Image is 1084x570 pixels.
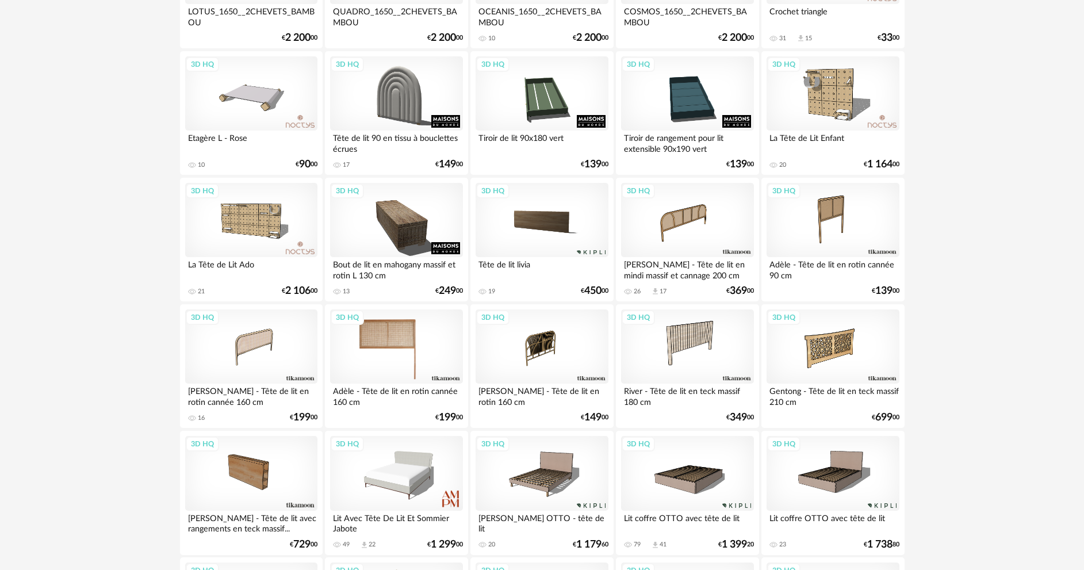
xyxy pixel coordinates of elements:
span: 1 164 [867,160,893,169]
a: 3D HQ Adèle - Tête de lit en rotin cannée 90 cm €13900 [761,178,904,302]
div: 3D HQ [476,57,510,72]
div: [PERSON_NAME] - Tête de lit en rotin 160 cm [476,384,608,407]
div: 10 [488,35,495,43]
div: 3D HQ [622,310,655,325]
span: Download icon [796,34,805,43]
a: 3D HQ La Tête de Lit Enfant 20 €1 16400 [761,51,904,175]
div: € 20 [718,541,754,549]
div: Crochet triangle [767,4,899,27]
span: 450 [584,287,602,295]
div: 15 [805,35,812,43]
div: 3D HQ [622,183,655,198]
span: 729 [293,541,311,549]
div: 22 [369,541,376,549]
a: 3D HQ Lit coffre OTTO avec tête de lit 79 Download icon 41 €1 39920 [616,431,759,555]
div: 26 [634,288,641,296]
span: 139 [875,287,893,295]
a: 3D HQ Tête de lit livia 19 €45000 [470,178,613,302]
span: 349 [730,414,747,422]
a: 3D HQ Lit Avec Tête De Lit Et Sommier Jabote 49 Download icon 22 €1 29900 [325,431,468,555]
div: € 00 [878,34,899,42]
span: 1 399 [722,541,747,549]
div: QUADRO_1650__2CHEVETS_BAMBOU [330,4,462,27]
a: 3D HQ [PERSON_NAME] - Tête de lit en rotin 160 cm €14900 [470,304,613,429]
div: 31 [779,35,786,43]
div: € 00 [581,287,608,295]
a: 3D HQ [PERSON_NAME] OTTO - tête de lit 20 €1 17960 [470,431,613,555]
span: 2 200 [431,34,456,42]
div: 3D HQ [476,183,510,198]
div: € 00 [427,541,463,549]
a: 3D HQ [PERSON_NAME] - Tête de lit en mindi massif et cannage 200 cm 26 Download icon 17 €36900 [616,178,759,302]
div: € 00 [864,160,899,169]
div: Tête de lit livia [476,257,608,280]
div: 3D HQ [622,57,655,72]
div: € 00 [290,414,317,422]
div: 17 [343,161,350,169]
div: 10 [198,161,205,169]
div: 3D HQ [767,57,800,72]
div: € 80 [864,541,899,549]
div: Bout de lit en mahogany massif et rotin L 130 cm [330,257,462,280]
div: € 00 [726,287,754,295]
span: 149 [439,160,456,169]
a: 3D HQ Gentong - Tête de lit en teck massif 210 cm €69900 [761,304,904,429]
div: 17 [660,288,667,296]
div: 3D HQ [331,310,364,325]
div: LOTUS_1650__2CHEVETS_BAMBOU [185,4,317,27]
div: 49 [343,541,350,549]
div: 79 [634,541,641,549]
div: [PERSON_NAME] - Tête de lit en rotin cannée 160 cm [185,384,317,407]
span: 1 299 [431,541,456,549]
span: 139 [584,160,602,169]
span: 199 [293,414,311,422]
div: COSMOS_1650__2CHEVETS_BAMBOU [621,4,753,27]
div: 19 [488,288,495,296]
div: € 00 [435,287,463,295]
div: € 00 [435,414,463,422]
div: € 00 [282,34,317,42]
span: 1 738 [867,541,893,549]
div: 3D HQ [186,310,219,325]
a: 3D HQ Etagère L - Rose 10 €9000 [180,51,323,175]
span: 199 [439,414,456,422]
span: Download icon [360,541,369,549]
div: 3D HQ [622,437,655,452]
div: 21 [198,288,205,296]
span: Download icon [651,541,660,549]
div: 3D HQ [767,437,800,452]
div: 20 [488,541,495,549]
div: Adèle - Tête de lit en rotin cannée 160 cm [330,384,462,407]
span: 139 [730,160,747,169]
div: 41 [660,541,667,549]
div: Tête de lit 90 en tissu à bouclettes écrues [330,131,462,154]
div: € 00 [718,34,754,42]
div: Lit coffre OTTO avec tête de lit [767,511,899,534]
a: 3D HQ Lit coffre OTTO avec tête de lit 23 €1 73880 [761,431,904,555]
div: La Tête de Lit Enfant [767,131,899,154]
span: 2 200 [722,34,747,42]
div: 3D HQ [476,437,510,452]
div: € 00 [573,34,608,42]
span: Download icon [651,287,660,296]
div: Adèle - Tête de lit en rotin cannée 90 cm [767,257,899,280]
span: 369 [730,287,747,295]
span: 2 106 [285,287,311,295]
div: La Tête de Lit Ado [185,257,317,280]
div: € 00 [872,414,899,422]
a: 3D HQ La Tête de Lit Ado 21 €2 10600 [180,178,323,302]
div: € 00 [427,34,463,42]
div: Gentong - Tête de lit en teck massif 210 cm [767,384,899,407]
div: 16 [198,414,205,422]
div: 3D HQ [331,437,364,452]
div: € 00 [726,160,754,169]
span: 2 200 [285,34,311,42]
div: € 00 [296,160,317,169]
div: 13 [343,288,350,296]
div: 23 [779,541,786,549]
div: € 00 [282,287,317,295]
span: 33 [881,34,893,42]
div: Lit Avec Tête De Lit Et Sommier Jabote [330,511,462,534]
span: 1 179 [576,541,602,549]
div: Lit coffre OTTO avec tête de lit [621,511,753,534]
